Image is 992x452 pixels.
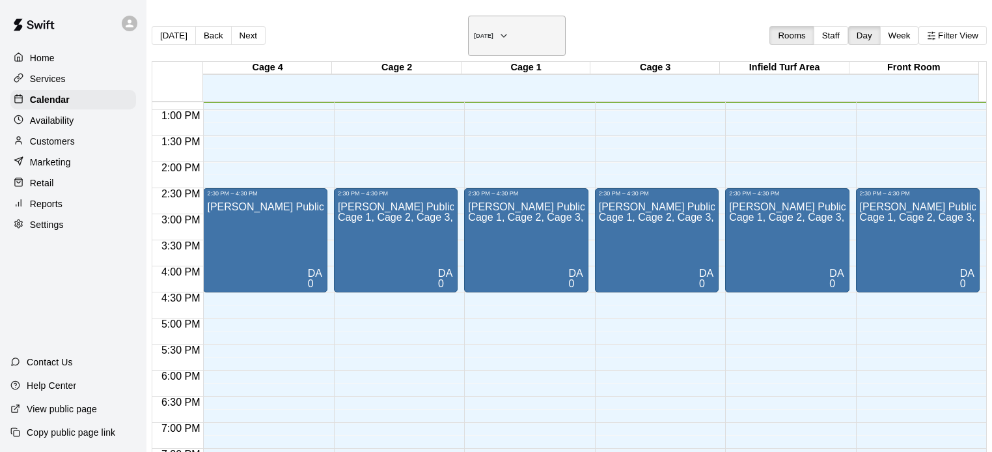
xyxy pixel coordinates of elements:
[152,26,196,45] button: [DATE]
[849,62,979,74] div: Front Room
[569,268,583,289] span: Dillon Atkinson
[27,356,73,369] p: Contact Us
[960,268,974,289] span: Dillon Atkinson
[590,62,720,74] div: Cage 3
[438,268,452,279] div: Dillon Atkinson
[569,268,583,279] span: DA
[308,268,322,279] span: DA
[338,212,629,223] span: Cage 1, Cage 2, Cage 3, Cage 4, Infield Turf Area, Front Room
[10,69,136,89] a: Services
[158,292,204,304] span: 4:30 PM
[10,132,136,151] a: Customers
[880,26,919,45] button: Week
[30,156,71,169] p: Marketing
[158,345,204,356] span: 5:30 PM
[158,188,204,199] span: 2:30 PM
[27,403,97,416] p: View public page
[462,62,591,74] div: Cage 1
[569,268,583,279] div: Dillon Atkinson
[30,177,54,190] p: Retail
[30,93,70,106] p: Calendar
[438,268,452,279] span: DA
[308,268,322,279] div: Dillon Atkinson
[338,190,454,197] div: 2:30 PM – 4:30 PM
[720,62,849,74] div: Infield Turf Area
[10,173,136,193] a: Retail
[30,135,75,148] p: Customers
[30,114,74,127] p: Availability
[207,190,323,197] div: 2:30 PM – 4:30 PM
[158,371,204,382] span: 6:00 PM
[158,110,204,121] span: 1:00 PM
[468,16,566,56] button: [DATE]
[729,190,845,197] div: 2:30 PM – 4:30 PM
[334,188,458,292] div: 2:30 PM – 4:30 PM: Latta Public School - Baseball/Softball Practices
[829,268,844,279] div: Dillon Atkinson
[308,278,314,289] span: 0
[158,397,204,408] span: 6:30 PM
[158,136,204,147] span: 1:30 PM
[10,48,136,68] a: Home
[829,278,835,289] span: 0
[308,268,322,289] span: Dillon Atkinson
[829,268,844,279] span: DA
[860,190,976,197] div: 2:30 PM – 4:30 PM
[203,188,327,292] div: 2:30 PM – 4:30 PM: Latta Public School - Baseball/Softball Practices
[599,190,715,197] div: 2:30 PM – 4:30 PM
[10,90,136,109] a: Calendar
[848,26,881,45] button: Day
[158,240,204,251] span: 3:30 PM
[438,268,452,289] span: Dillon Atkinson
[30,51,55,64] p: Home
[918,26,987,45] button: Filter View
[960,268,974,279] span: DA
[960,278,966,289] span: 0
[856,188,980,292] div: 2:30 PM – 4:30 PM: Latta Public School - Baseball/Softball Practices
[468,190,584,197] div: 2:30 PM – 4:30 PM
[960,268,974,279] div: Dillon Atkinson
[195,26,232,45] button: Back
[699,268,713,279] span: DA
[699,278,705,289] span: 0
[725,188,849,292] div: 2:30 PM – 4:30 PM: Latta Public School - Baseball/Softball Practices
[30,218,64,231] p: Settings
[464,188,588,292] div: 2:30 PM – 4:30 PM: Latta Public School - Baseball/Softball Practices
[595,188,719,292] div: 2:30 PM – 4:30 PM: Latta Public School - Baseball/Softball Practices
[10,215,136,234] a: Settings
[438,278,444,289] span: 0
[30,197,62,210] p: Reports
[158,162,204,173] span: 2:00 PM
[332,62,462,74] div: Cage 2
[30,72,66,85] p: Services
[158,214,204,225] span: 3:00 PM
[27,426,115,439] p: Copy public page link
[27,379,76,392] p: Help Center
[829,268,844,289] span: Dillon Atkinson
[599,212,890,223] span: Cage 1, Cage 2, Cage 3, Cage 4, Infield Turf Area, Front Room
[699,268,713,289] span: Dillon Atkinson
[231,26,266,45] button: Next
[10,152,136,172] a: Marketing
[699,268,713,279] div: Dillon Atkinson
[569,278,575,289] span: 0
[769,26,814,45] button: Rooms
[158,266,204,277] span: 4:00 PM
[158,423,204,434] span: 7:00 PM
[203,62,333,74] div: Cage 4
[10,194,136,214] a: Reports
[474,33,493,39] h6: [DATE]
[814,26,848,45] button: Staff
[10,111,136,130] a: Availability
[158,318,204,330] span: 5:00 PM
[468,212,759,223] span: Cage 1, Cage 2, Cage 3, Cage 4, Infield Turf Area, Front Room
